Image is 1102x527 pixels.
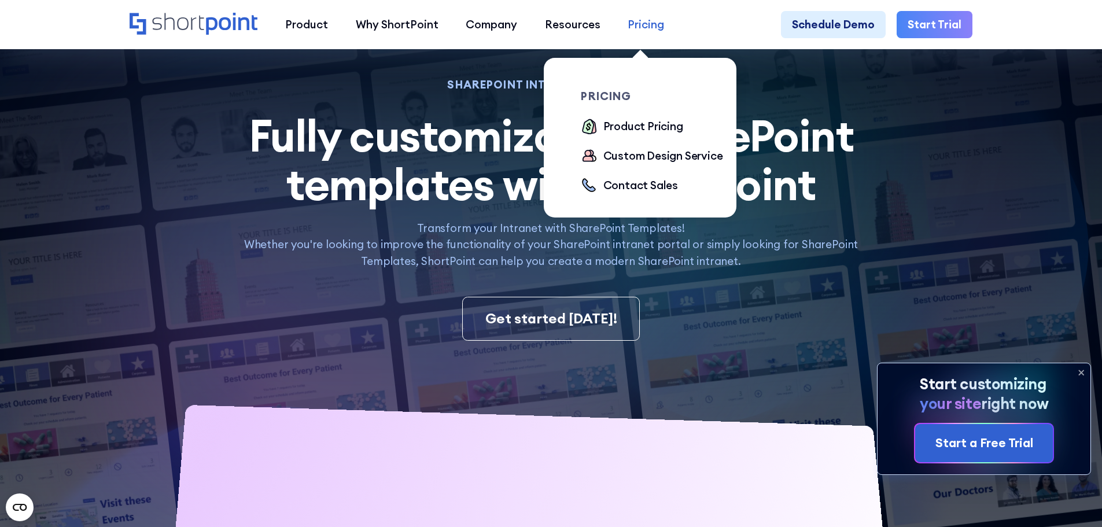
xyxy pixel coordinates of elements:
[581,148,723,166] a: Custom Design Service
[915,424,1053,462] a: Start a Free Trial
[271,11,342,39] a: Product
[531,11,614,39] a: Resources
[603,118,683,135] div: Product Pricing
[897,11,972,39] a: Start Trial
[452,11,531,39] a: Company
[130,13,257,36] a: Home
[466,16,517,33] div: Company
[228,220,873,270] p: Transform your Intranet with SharePoint Templates! Whether you're looking to improve the function...
[545,16,600,33] div: Resources
[462,297,639,341] a: Get started [DATE]!
[581,118,683,137] a: Product Pricing
[781,11,886,39] a: Schedule Demo
[935,434,1033,452] div: Start a Free Trial
[342,11,452,39] a: Why ShortPoint
[581,91,735,102] div: pricing
[628,16,664,33] div: Pricing
[603,177,679,194] div: Contact Sales
[285,16,328,33] div: Product
[485,308,617,329] div: Get started [DATE]!
[581,177,678,196] a: Contact Sales
[1044,471,1102,527] iframe: Chat Widget
[249,108,854,212] span: Fully customizable SharePoint templates with ShortPoint
[603,148,723,164] div: Custom Design Service
[356,16,438,33] div: Why ShortPoint
[228,80,873,90] h1: SHAREPOINT INTRANET TEMPLATES
[614,11,679,39] a: Pricing
[6,493,34,521] button: Open CMP widget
